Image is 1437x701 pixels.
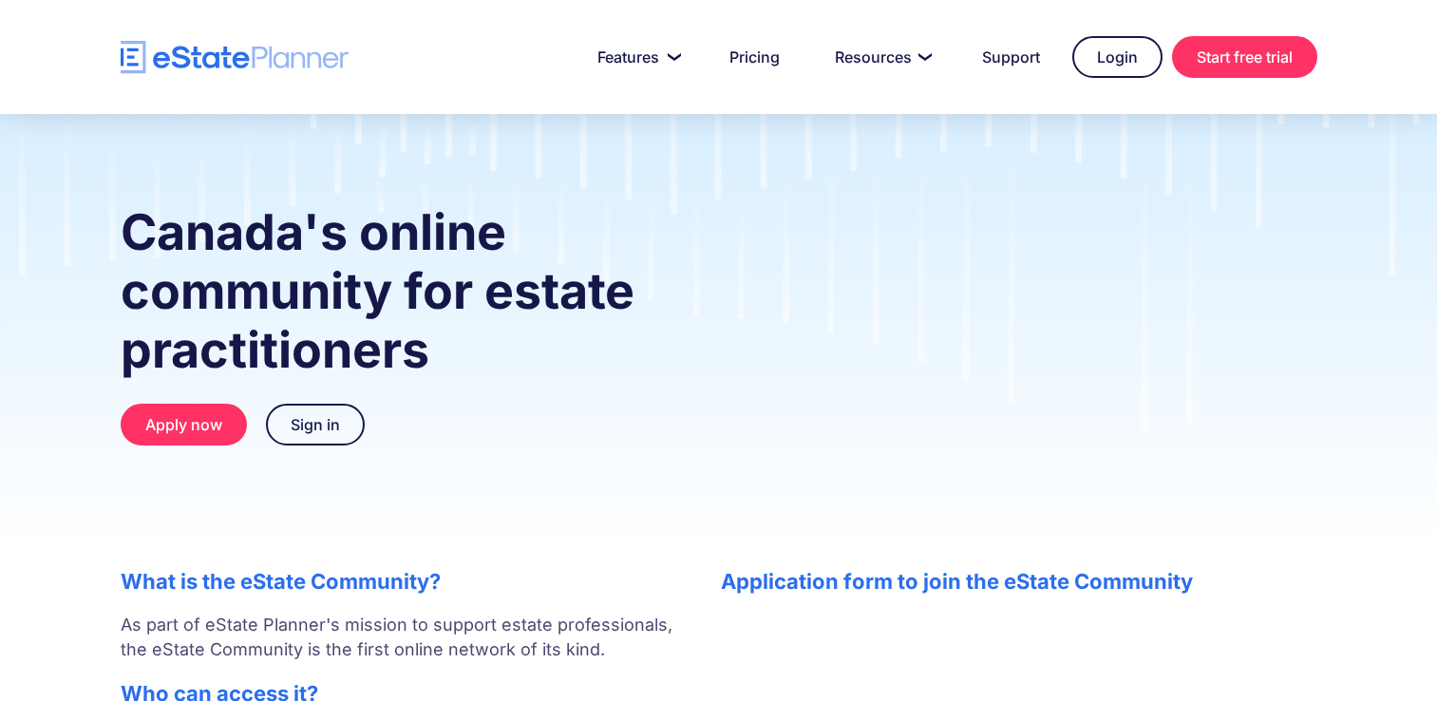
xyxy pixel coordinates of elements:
[121,404,247,445] a: Apply now
[1072,36,1163,78] a: Login
[121,202,634,380] strong: Canada's online community for estate practitioners
[707,38,803,76] a: Pricing
[812,38,950,76] a: Resources
[121,569,683,594] h2: What is the eState Community?
[121,613,683,662] p: As part of eState Planner's mission to support estate professionals, the eState Community is the ...
[266,404,365,445] a: Sign in
[575,38,697,76] a: Features
[1172,36,1317,78] a: Start free trial
[121,41,349,74] a: home
[959,38,1063,76] a: Support
[721,569,1317,594] h2: Application form to join the eState Community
